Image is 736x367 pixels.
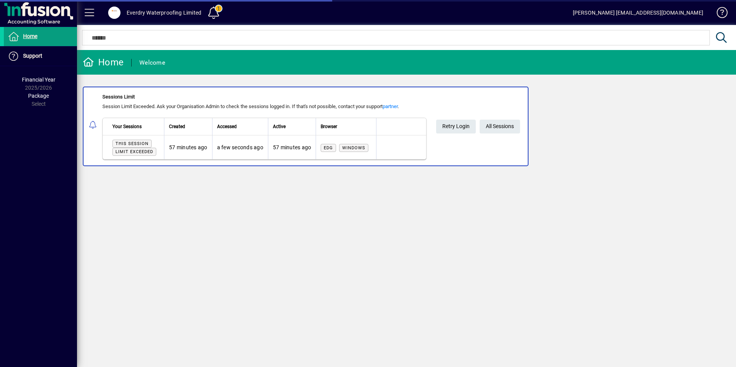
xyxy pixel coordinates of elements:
span: Your Sessions [112,122,142,131]
a: Support [4,47,77,66]
div: Home [83,56,124,68]
div: Sessions Limit [102,93,427,101]
span: Active [273,122,286,131]
span: This session [115,141,149,146]
td: a few seconds ago [212,135,268,159]
span: All Sessions [486,120,514,133]
a: partner [383,103,398,109]
app-alert-notification-menu-item: Sessions Limit [77,87,736,166]
span: Home [23,33,37,39]
span: Windows [342,145,365,150]
td: 57 minutes ago [164,135,212,159]
span: Retry Login [442,120,470,133]
span: Accessed [217,122,237,131]
span: Edg [324,145,333,150]
div: Welcome [139,57,165,69]
span: Support [23,53,42,59]
td: 57 minutes ago [268,135,316,159]
span: Limit exceeded [115,149,153,154]
div: [PERSON_NAME] [EMAIL_ADDRESS][DOMAIN_NAME] [573,7,703,19]
a: All Sessions [480,120,520,133]
span: Financial Year [22,77,55,83]
div: Everdry Waterproofing Limited [127,7,201,19]
span: Browser [321,122,337,131]
a: Knowledge Base [711,2,726,27]
span: Package [28,93,49,99]
div: Session Limit Exceeded. Ask your Organisation Admin to check the sessions logged in. If that's no... [102,103,427,110]
span: Created [169,122,185,131]
button: Profile [102,6,127,20]
button: Retry Login [436,120,476,133]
